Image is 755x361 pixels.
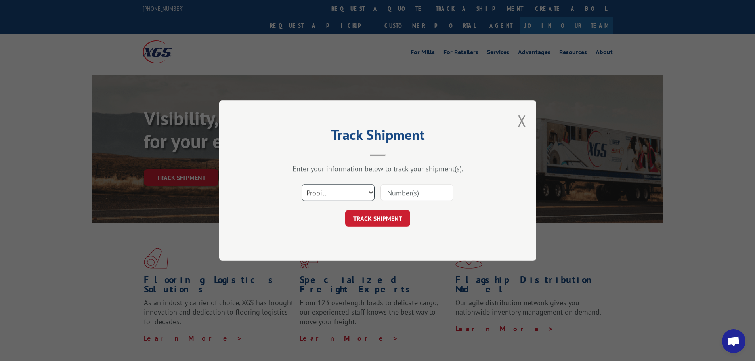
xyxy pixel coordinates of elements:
button: TRACK SHIPMENT [345,210,410,227]
div: Open chat [722,329,745,353]
h2: Track Shipment [259,129,497,144]
button: Close modal [518,110,526,131]
div: Enter your information below to track your shipment(s). [259,164,497,173]
input: Number(s) [380,184,453,201]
